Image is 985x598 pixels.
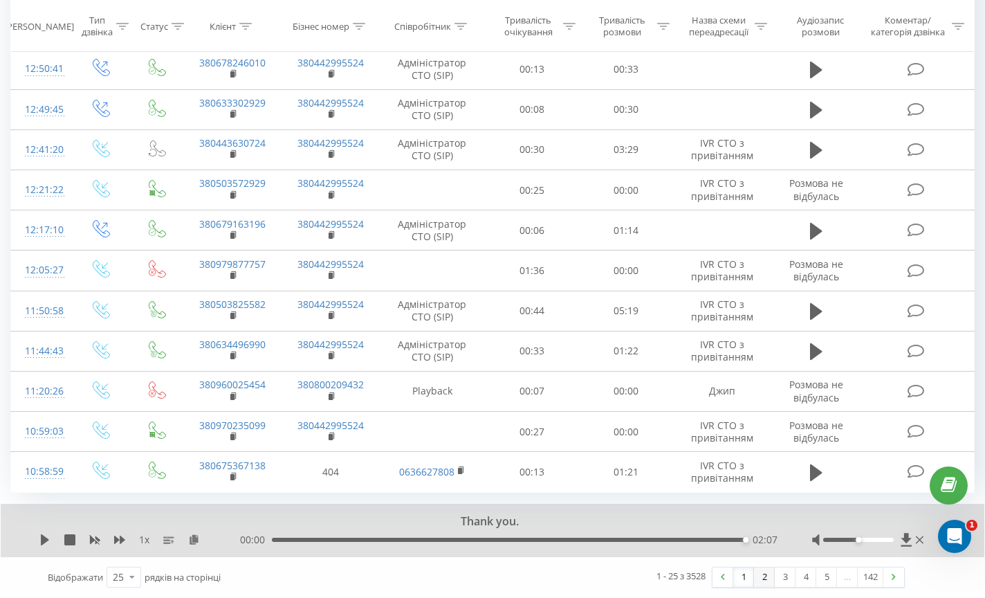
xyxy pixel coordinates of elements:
td: 00:27 [485,412,579,452]
td: 404 [282,452,379,492]
td: IVR СТО з привітанням [673,251,771,291]
td: 01:21 [579,452,673,492]
td: 05:19 [579,291,673,331]
a: 380979877757 [199,257,266,271]
div: Бізнес номер [293,20,349,32]
a: 5 [816,568,837,587]
div: 25 [113,570,124,584]
td: 01:36 [485,251,579,291]
a: 380442995524 [297,338,364,351]
iframe: Intercom live chat [938,520,971,553]
td: IVR СТО з привітанням [673,331,771,371]
a: 380678246010 [199,56,266,69]
div: 11:20:26 [25,378,57,405]
a: 142 [858,568,883,587]
div: 11:44:43 [25,338,57,365]
div: Назва схеми переадресації [685,15,751,38]
div: Клієнт [210,20,236,32]
div: 12:50:41 [25,55,57,82]
span: Розмова не відбулась [789,378,843,404]
div: 1 - 25 з 3528 [656,569,706,583]
a: 1 [733,568,754,587]
a: 380442995524 [297,419,364,432]
div: [PERSON_NAME] [4,20,74,32]
a: 380970235099 [199,419,266,432]
span: 00:00 [240,533,272,547]
td: 01:14 [579,210,673,251]
td: Playback [380,371,485,411]
div: 12:05:27 [25,257,57,284]
td: 00:00 [579,371,673,411]
a: 380443630724 [199,136,266,149]
td: 01:22 [579,331,673,371]
a: 380442995524 [297,96,364,109]
span: Розмова не відбулась [789,176,843,202]
a: 3 [775,568,795,587]
a: 380633302929 [199,96,266,109]
a: 380960025454 [199,378,266,391]
span: Відображати [48,571,103,583]
td: 00:33 [579,49,673,89]
a: 380442995524 [297,136,364,149]
span: Розмова не відбулась [789,257,843,283]
div: Thank you. [128,514,838,529]
div: Тривалість очікування [497,15,560,38]
a: 380675367138 [199,459,266,472]
span: 1 x [139,533,149,547]
td: 00:13 [485,49,579,89]
td: 00:07 [485,371,579,411]
div: Тип дзвінка [82,15,113,38]
td: 00:44 [485,291,579,331]
div: Аудіозапис розмови [783,15,858,38]
td: 00:30 [485,129,579,170]
td: 00:30 [579,89,673,129]
td: 00:33 [485,331,579,371]
div: 12:41:20 [25,136,57,163]
td: IVR СТО з привітанням [673,412,771,452]
td: 00:25 [485,170,579,210]
div: 12:49:45 [25,96,57,123]
span: рядків на сторінці [145,571,221,583]
div: 11:50:58 [25,298,57,325]
td: 00:06 [485,210,579,251]
span: 1 [966,520,977,531]
div: 10:58:59 [25,458,57,485]
div: 12:21:22 [25,176,57,203]
td: IVR СТО з привітанням [673,170,771,210]
a: 2 [754,568,775,587]
a: 4 [795,568,816,587]
a: 380442995524 [297,176,364,190]
a: 380442995524 [297,217,364,230]
div: Accessibility label [743,537,748,543]
td: IVR СТО з привітанням [673,129,771,170]
div: Accessibility label [856,537,861,543]
td: 00:00 [579,412,673,452]
td: 00:13 [485,452,579,492]
span: Розмова не відбулась [789,419,843,444]
td: Адміністратор СТО (SIP) [380,89,485,129]
td: 00:00 [579,170,673,210]
div: 12:17:10 [25,217,57,244]
a: 380442995524 [297,56,364,69]
div: Тривалість розмови [591,15,654,38]
td: Адміністратор СТО (SIP) [380,331,485,371]
a: 0636627808 [399,465,454,478]
a: 380442995524 [297,257,364,271]
a: 380503825582 [199,298,266,311]
td: 00:00 [579,251,673,291]
a: 380634496990 [199,338,266,351]
a: 380679163196 [199,217,266,230]
div: … [837,568,858,587]
td: 03:29 [579,129,673,170]
div: Співробітник [394,20,451,32]
div: Статус [140,20,168,32]
td: Адміністратор СТО (SIP) [380,49,485,89]
td: IVR СТО з привітанням [673,291,771,331]
td: 00:08 [485,89,579,129]
td: IVR СТО з привітанням [673,452,771,492]
td: Адміністратор СТО (SIP) [380,291,485,331]
td: Адміністратор СТО (SIP) [380,210,485,251]
td: Адміністратор СТО (SIP) [380,129,485,170]
div: Коментар/категорія дзвінка [867,15,948,38]
td: Джип [673,371,771,411]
